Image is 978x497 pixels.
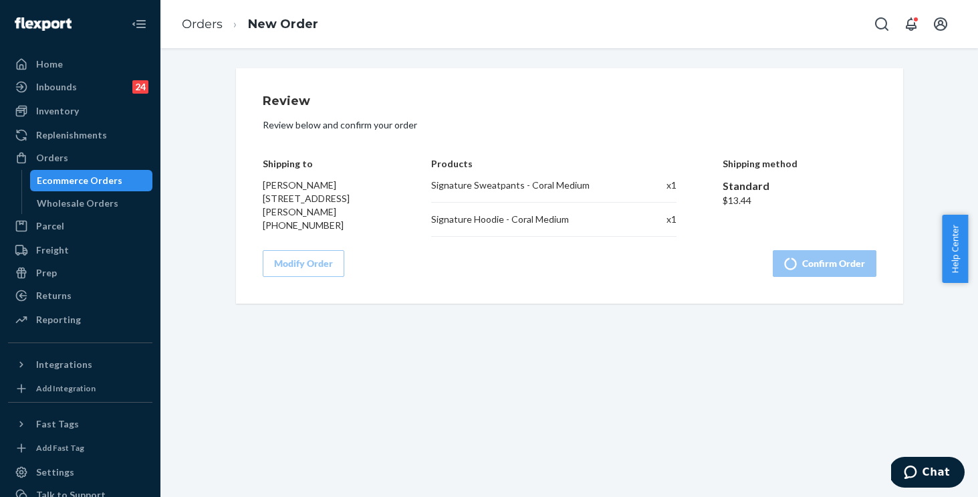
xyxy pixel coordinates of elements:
a: Add Integration [8,381,152,397]
div: Ecommerce Orders [37,174,122,187]
a: Reporting [8,309,152,330]
a: Inventory [8,100,152,122]
a: Home [8,54,152,75]
div: Returns [36,289,72,302]
a: Replenishments [8,124,152,146]
div: Prep [36,266,57,280]
img: Flexport logo [15,17,72,31]
ol: breadcrumbs [171,5,329,44]
button: Integrations [8,354,152,375]
div: 24 [132,80,148,94]
h4: Products [431,159,677,169]
div: Wholesale Orders [37,197,118,210]
a: Ecommerce Orders [30,170,153,191]
div: Add Fast Tag [36,442,84,454]
div: $13.44 [723,194,876,207]
h4: Shipping method [723,159,876,169]
a: Wholesale Orders [30,193,153,214]
button: Open Search Box [868,11,895,37]
div: Home [36,58,63,71]
h1: Review [263,95,876,108]
iframe: Opens a widget where you can chat to one of our agents [891,457,965,490]
span: [PERSON_NAME] [STREET_ADDRESS][PERSON_NAME] [263,179,350,217]
a: Inbounds24 [8,76,152,98]
div: Add Integration [36,383,96,394]
a: Orders [182,17,223,31]
div: Settings [36,466,74,479]
button: Open notifications [898,11,925,37]
a: Freight [8,239,152,261]
button: Confirm Order [773,250,876,277]
h4: Shipping to [263,159,386,169]
a: New Order [248,17,318,31]
button: Help Center [942,215,968,283]
div: Fast Tags [36,417,79,431]
div: Standard [723,179,876,194]
div: Reporting [36,313,81,326]
a: Orders [8,147,152,169]
div: Signature Hoodie - Coral Medium [431,213,624,226]
button: Close Navigation [126,11,152,37]
div: Signature Sweatpants - Coral Medium [431,179,624,192]
div: Parcel [36,219,64,233]
div: Replenishments [36,128,107,142]
div: x 1 [638,179,677,192]
div: Inventory [36,104,79,118]
button: Fast Tags [8,413,152,435]
a: Parcel [8,215,152,237]
a: Prep [8,262,152,284]
button: Open account menu [927,11,954,37]
div: [PHONE_NUMBER] [263,219,386,232]
div: Integrations [36,358,92,371]
a: Returns [8,285,152,306]
p: Review below and confirm your order [263,118,876,132]
a: Settings [8,462,152,483]
div: Orders [36,151,68,165]
div: Inbounds [36,80,77,94]
button: Modify Order [263,250,344,277]
a: Add Fast Tag [8,440,152,456]
div: x 1 [638,213,677,226]
div: Freight [36,243,69,257]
